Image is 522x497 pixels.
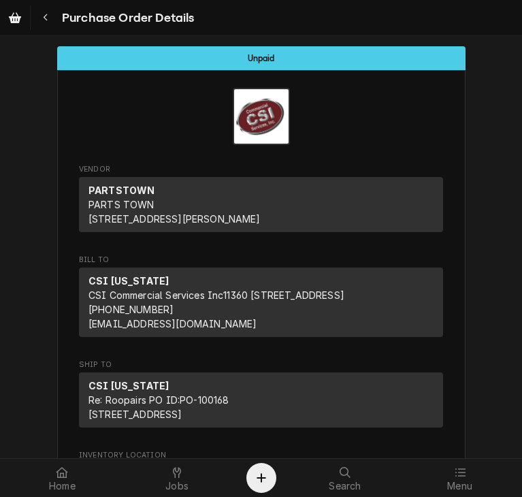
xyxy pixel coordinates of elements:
[88,185,154,196] strong: PARTSTOWN
[79,268,443,342] div: Bill To
[79,177,443,232] div: Vendor
[79,372,443,433] div: Ship To
[33,5,58,30] button: Navigate back
[248,54,275,63] span: Unpaid
[246,463,276,493] button: Create Object
[233,88,290,145] img: Logo
[88,318,257,330] a: [EMAIL_ADDRESS][DOMAIN_NAME]
[49,481,76,492] span: Home
[5,462,119,494] a: Home
[79,359,443,434] div: Purchase Order Ship To
[79,450,443,479] div: Inventory Location
[79,450,443,461] span: Inventory Location
[329,481,361,492] span: Search
[58,9,195,27] span: Purchase Order Details
[79,255,443,343] div: Purchase Order Bill To
[79,359,443,370] span: Ship To
[447,481,472,492] span: Menu
[79,164,443,175] span: Vendor
[57,46,466,70] div: Status
[88,394,229,406] span: Re: Roopairs PO ID: PO-100168
[88,304,174,315] a: [PHONE_NUMBER]
[165,481,189,492] span: Jobs
[88,380,169,391] strong: CSI [US_STATE]
[79,255,443,266] span: Bill To
[403,462,517,494] a: Menu
[79,372,443,428] div: Ship To
[120,462,234,494] a: Jobs
[289,462,402,494] a: Search
[88,289,344,301] span: CSI Commercial Services Inc11360 [STREET_ADDRESS]
[88,408,182,420] span: [STREET_ADDRESS]
[3,5,27,30] a: Go to Purchase Orders
[88,199,261,225] span: PARTS TOWN [STREET_ADDRESS][PERSON_NAME]
[79,164,443,238] div: Purchase Order Vendor
[79,268,443,337] div: Bill To
[88,275,169,287] strong: CSI [US_STATE]
[79,177,443,238] div: Vendor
